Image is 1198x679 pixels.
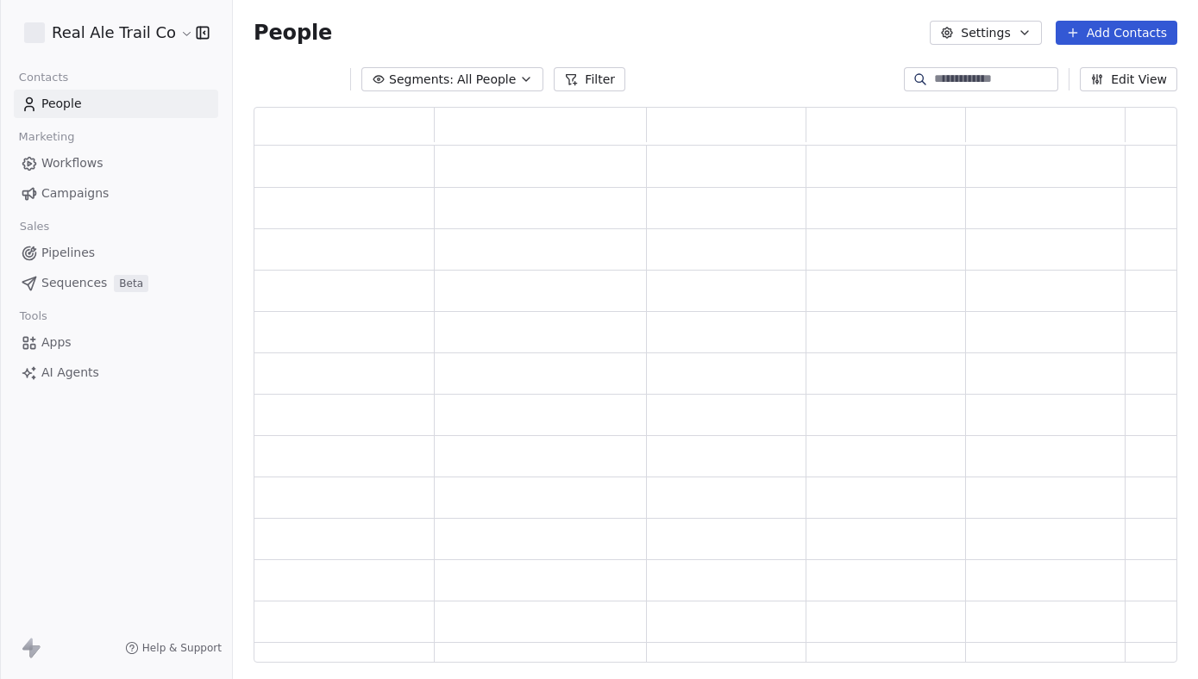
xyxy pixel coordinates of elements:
[41,274,107,292] span: Sequences
[554,67,625,91] button: Filter
[14,269,218,297] a: SequencesBeta
[21,18,184,47] button: Real Ale Trail Co
[14,90,218,118] a: People
[14,358,218,387] a: AI Agents
[14,239,218,267] a: Pipelines
[457,71,516,89] span: All People
[389,71,454,89] span: Segments:
[41,333,72,352] span: Apps
[11,124,82,150] span: Marketing
[41,244,95,262] span: Pipelines
[125,641,222,655] a: Help & Support
[930,21,1041,45] button: Settings
[142,641,222,655] span: Help & Support
[41,154,103,172] span: Workflows
[1080,67,1177,91] button: Edit View
[254,20,332,46] span: People
[12,303,54,329] span: Tools
[14,179,218,208] a: Campaigns
[114,275,148,292] span: Beta
[41,364,99,382] span: AI Agents
[41,184,109,202] span: Campaigns
[14,149,218,178] a: Workflows
[52,22,176,44] span: Real Ale Trail Co
[41,95,82,113] span: People
[12,214,57,240] span: Sales
[14,328,218,357] a: Apps
[11,65,76,90] span: Contacts
[1056,21,1177,45] button: Add Contacts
